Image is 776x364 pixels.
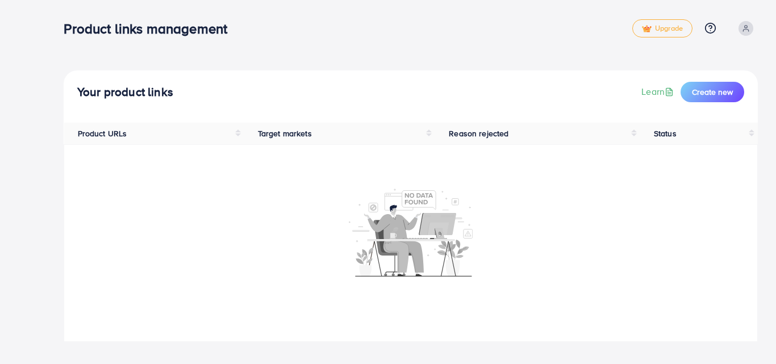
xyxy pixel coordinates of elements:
span: Create new [692,86,733,98]
h4: Your product links [77,85,173,99]
a: Learn [641,85,676,98]
span: Target markets [258,128,312,139]
h3: Product links management [64,20,236,37]
img: No account [349,187,473,277]
span: Status [654,128,677,139]
a: tickUpgrade [632,19,692,37]
span: Reason rejected [449,128,508,139]
span: Product URLs [78,128,127,139]
span: Upgrade [642,24,683,33]
img: tick [642,25,652,33]
button: Create new [681,82,744,102]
